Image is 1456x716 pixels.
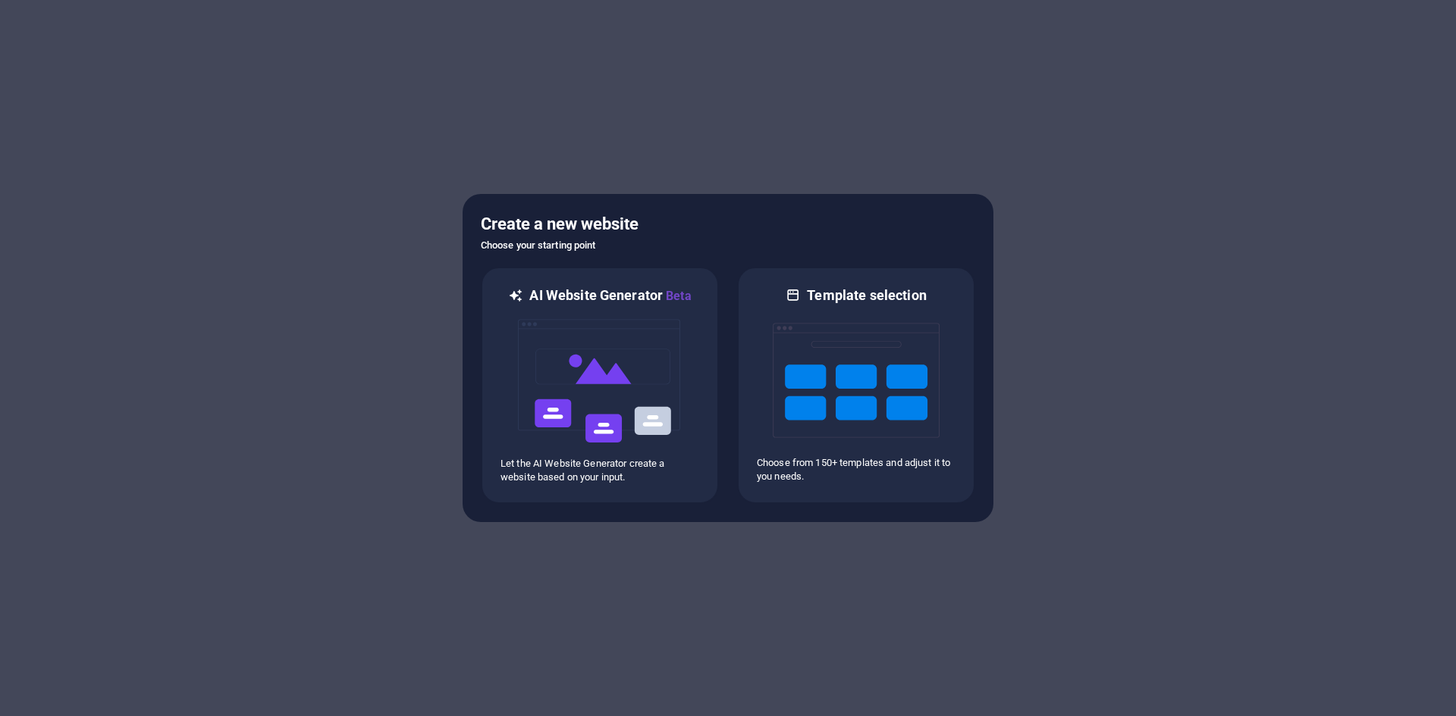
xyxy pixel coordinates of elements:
[737,267,975,504] div: Template selectionChoose from 150+ templates and adjust it to you needs.
[529,286,691,305] h6: AI Website Generator
[481,236,975,255] h6: Choose your starting point
[481,267,719,504] div: AI Website GeneratorBetaaiLet the AI Website Generator create a website based on your input.
[757,456,955,483] p: Choose from 150+ templates and adjust it to you needs.
[663,289,692,303] span: Beta
[500,457,699,484] p: Let the AI Website Generator create a website based on your input.
[807,286,926,305] h6: Template selection
[516,305,683,457] img: ai
[481,212,975,236] h5: Create a new website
